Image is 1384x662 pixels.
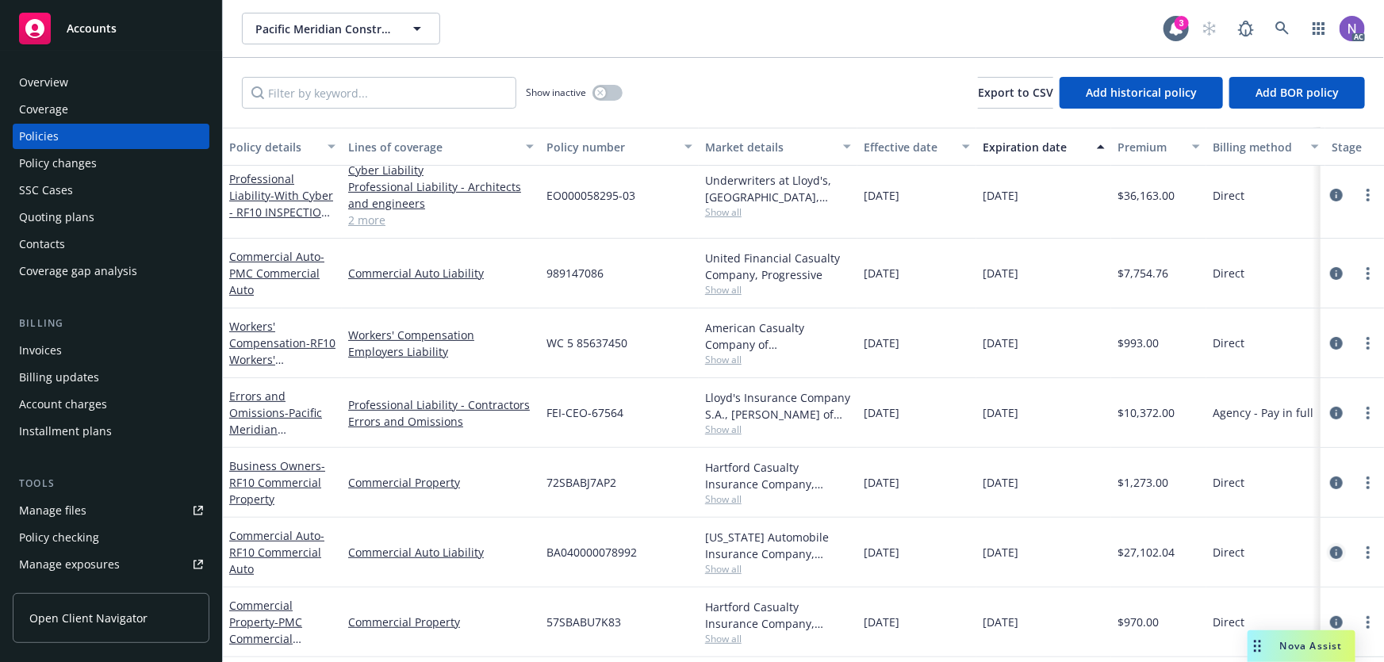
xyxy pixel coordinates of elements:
[13,258,209,284] a: Coverage gap analysis
[1248,630,1355,662] button: Nova Assist
[1327,264,1346,283] a: circleInformation
[255,21,393,37] span: Pacific Meridian Construction, Inc. & RF10 Inspections, Inc.
[705,205,851,219] span: Show all
[1230,13,1262,44] a: Report a Bug
[229,335,335,384] span: - RF10 Workers' Compensation
[348,162,534,178] a: Cyber Liability
[705,172,851,205] div: Underwriters at Lloyd's, [GEOGRAPHIC_DATA], [PERSON_NAME] of [GEOGRAPHIC_DATA], [GEOGRAPHIC_DATA]
[13,178,209,203] a: SSC Cases
[1267,13,1298,44] a: Search
[705,632,851,645] span: Show all
[705,459,851,492] div: Hartford Casualty Insurance Company, Hartford Insurance Group
[19,392,107,417] div: Account charges
[348,544,534,561] a: Commercial Auto Liability
[546,265,604,281] span: 989147086
[1327,543,1346,562] a: circleInformation
[705,492,851,506] span: Show all
[1327,334,1346,353] a: circleInformation
[705,389,851,423] div: Lloyd's Insurance Company S.A., [PERSON_NAME] of [GEOGRAPHIC_DATA], [GEOGRAPHIC_DATA]
[1359,186,1378,205] a: more
[13,151,209,176] a: Policy changes
[1194,13,1225,44] a: Start snowing
[983,544,1018,561] span: [DATE]
[13,392,209,417] a: Account charges
[229,319,335,384] a: Workers' Compensation
[348,474,534,491] a: Commercial Property
[864,614,899,630] span: [DATE]
[1327,613,1346,632] a: circleInformation
[348,139,516,155] div: Lines of coverage
[13,498,209,523] a: Manage files
[229,458,325,507] span: - RF10 Commercial Property
[983,474,1018,491] span: [DATE]
[540,128,699,166] button: Policy number
[546,544,637,561] span: BA040000078992
[13,338,209,363] a: Invoices
[1175,16,1189,30] div: 3
[1213,335,1244,351] span: Direct
[19,70,68,95] div: Overview
[19,525,99,550] div: Policy checking
[1118,139,1183,155] div: Premium
[1118,474,1168,491] span: $1,273.00
[13,70,209,95] a: Overview
[342,128,540,166] button: Lines of coverage
[978,85,1053,100] span: Export to CSV
[229,528,324,576] span: - RF10 Commercial Auto
[229,249,324,297] span: - PMC Commercial Auto
[348,212,534,228] a: 2 more
[229,171,333,236] a: Professional Liability
[1359,613,1378,632] a: more
[1340,16,1365,41] img: photo
[1118,614,1159,630] span: $970.00
[19,97,68,122] div: Coverage
[1327,186,1346,205] a: circleInformation
[348,265,534,281] a: Commercial Auto Liability
[546,335,627,351] span: WC 5 85637450
[705,529,851,562] div: [US_STATE] Automobile Insurance Company, Mercury Insurance
[242,13,440,44] button: Pacific Meridian Construction, Inc. & RF10 Inspections, Inc.
[1118,187,1175,204] span: $36,163.00
[19,498,86,523] div: Manage files
[19,258,137,284] div: Coverage gap analysis
[13,419,209,444] a: Installment plans
[13,232,209,257] a: Contacts
[1206,128,1325,166] button: Billing method
[705,423,851,436] span: Show all
[1280,639,1343,652] span: Nova Assist
[13,552,209,577] a: Manage exposures
[19,365,99,390] div: Billing updates
[705,250,851,283] div: United Financial Casualty Company, Progressive
[229,458,325,507] a: Business Owners
[1327,473,1346,492] a: circleInformation
[1118,265,1168,281] span: $7,754.76
[864,544,899,561] span: [DATE]
[1359,334,1378,353] a: more
[229,405,322,453] span: - Pacific Meridian Construction
[13,6,209,51] a: Accounts
[19,338,62,363] div: Invoices
[983,265,1018,281] span: [DATE]
[976,128,1111,166] button: Expiration date
[983,335,1018,351] span: [DATE]
[1213,544,1244,561] span: Direct
[1248,630,1267,662] div: Drag to move
[229,388,322,453] a: Errors and Omissions
[1213,139,1302,155] div: Billing method
[1111,128,1206,166] button: Premium
[13,316,209,331] div: Billing
[699,128,857,166] button: Market details
[705,283,851,297] span: Show all
[1327,404,1346,423] a: circleInformation
[1213,265,1244,281] span: Direct
[705,353,851,366] span: Show all
[864,139,953,155] div: Effective date
[705,599,851,632] div: Hartford Casualty Insurance Company, Hartford Insurance Group
[864,335,899,351] span: [DATE]
[864,474,899,491] span: [DATE]
[19,205,94,230] div: Quoting plans
[705,320,851,353] div: American Casualty Company of [GEOGRAPHIC_DATA], [US_STATE], CNA Insurance
[19,419,112,444] div: Installment plans
[1213,187,1244,204] span: Direct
